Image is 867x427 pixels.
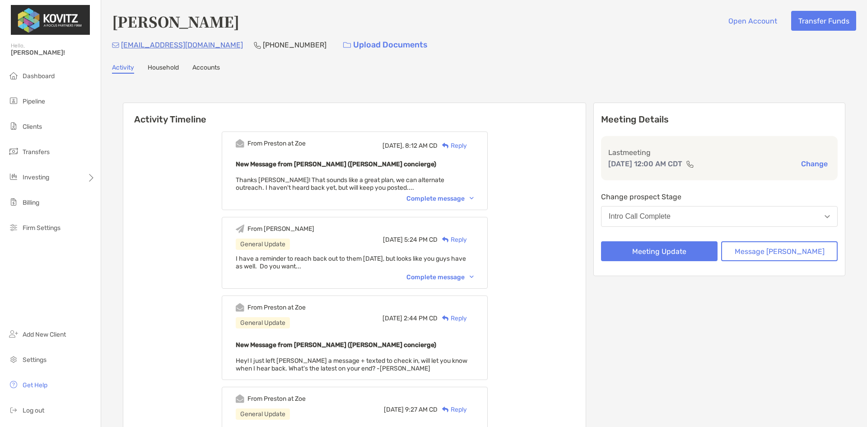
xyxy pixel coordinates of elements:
[405,142,438,150] span: 8:12 AM CD
[442,143,449,149] img: Reply icon
[23,98,45,105] span: Pipeline
[263,39,326,51] p: [PHONE_NUMBER]
[247,395,306,403] div: From Preston at Zoe
[236,357,467,372] span: Hey! I just left [PERSON_NAME] a message + texted to check in, will let you know when I hear back...
[23,224,61,232] span: Firm Settings
[601,206,838,227] button: Intro Call Complete
[343,42,351,48] img: button icon
[721,241,838,261] button: Message [PERSON_NAME]
[8,222,19,233] img: firm-settings icon
[608,158,682,169] p: [DATE] 12:00 AM CDT
[236,317,290,328] div: General Update
[236,139,244,148] img: Event icon
[438,235,467,244] div: Reply
[8,121,19,131] img: clients icon
[825,215,830,218] img: Open dropdown arrow
[8,379,19,390] img: get-help icon
[442,407,449,413] img: Reply icon
[791,11,856,31] button: Transfer Funds
[798,159,830,169] button: Change
[609,212,671,221] div: Intro Call Complete
[686,160,694,168] img: communication type
[601,241,718,261] button: Meeting Update
[236,394,244,403] img: Event icon
[8,354,19,365] img: settings icon
[236,255,466,270] span: I have a reminder to reach back out to them [DATE], but looks like you guys have as well. Do you ...
[148,64,179,74] a: Household
[23,174,49,181] span: Investing
[236,225,244,233] img: Event icon
[721,11,784,31] button: Open Account
[11,49,95,56] span: [PERSON_NAME]!
[112,11,239,32] h4: [PERSON_NAME]
[8,404,19,415] img: logout icon
[8,95,19,106] img: pipeline icon
[236,341,436,349] b: New Message from [PERSON_NAME] ([PERSON_NAME] concierge)
[406,273,474,281] div: Complete message
[404,236,438,244] span: 5:24 PM CD
[8,146,19,157] img: transfers icon
[470,197,474,200] img: Chevron icon
[608,147,830,158] p: Last meeting
[384,406,404,413] span: [DATE]
[247,304,306,311] div: From Preston at Zoe
[23,407,44,414] span: Log out
[8,328,19,339] img: add_new_client icon
[406,195,474,202] div: Complete message
[601,114,838,125] p: Meeting Details
[23,148,50,156] span: Transfers
[247,140,306,147] div: From Preston at Zoe
[236,176,444,192] span: Thanks [PERSON_NAME]! That sounds like a great plan, we can alternate outreach. I haven't heard b...
[8,70,19,81] img: dashboard icon
[438,141,467,150] div: Reply
[192,64,220,74] a: Accounts
[112,64,134,74] a: Activity
[442,237,449,243] img: Reply icon
[23,199,39,206] span: Billing
[383,236,403,244] span: [DATE]
[236,239,290,250] div: General Update
[23,72,55,80] span: Dashboard
[123,103,586,125] h6: Activity Timeline
[404,314,438,322] span: 2:44 PM CD
[337,35,433,55] a: Upload Documents
[442,315,449,321] img: Reply icon
[438,314,467,323] div: Reply
[8,197,19,207] img: billing icon
[11,4,90,36] img: Zoe Logo
[382,314,402,322] span: [DATE]
[23,356,47,364] span: Settings
[470,276,474,278] img: Chevron icon
[405,406,438,413] span: 9:27 AM CD
[112,42,119,48] img: Email Icon
[438,405,467,414] div: Reply
[236,408,290,420] div: General Update
[23,331,66,338] span: Add New Client
[8,171,19,182] img: investing icon
[236,160,436,168] b: New Message from [PERSON_NAME] ([PERSON_NAME] concierge)
[254,42,261,49] img: Phone Icon
[121,39,243,51] p: [EMAIL_ADDRESS][DOMAIN_NAME]
[382,142,404,150] span: [DATE],
[23,381,47,389] span: Get Help
[236,303,244,312] img: Event icon
[601,191,838,202] p: Change prospect Stage
[23,123,42,131] span: Clients
[247,225,314,233] div: From [PERSON_NAME]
